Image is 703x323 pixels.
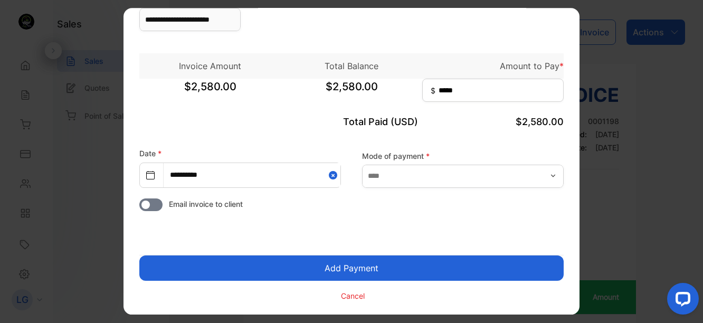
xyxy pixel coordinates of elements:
p: Total Paid (USD) [281,115,422,129]
button: Close [329,163,340,187]
p: Cancel [341,290,365,301]
iframe: LiveChat chat widget [659,279,703,323]
label: Mode of payment [362,150,564,161]
span: $2,580.00 [516,116,564,127]
span: $ [431,85,435,97]
span: $2,580.00 [281,79,422,105]
button: Add Payment [139,255,564,281]
span: Email invoice to client [169,198,243,210]
p: Invoice Amount [139,60,281,72]
span: $2,580.00 [139,79,281,105]
p: Amount to Pay [422,60,564,72]
p: Total Balance [281,60,422,72]
label: Date [139,149,161,158]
